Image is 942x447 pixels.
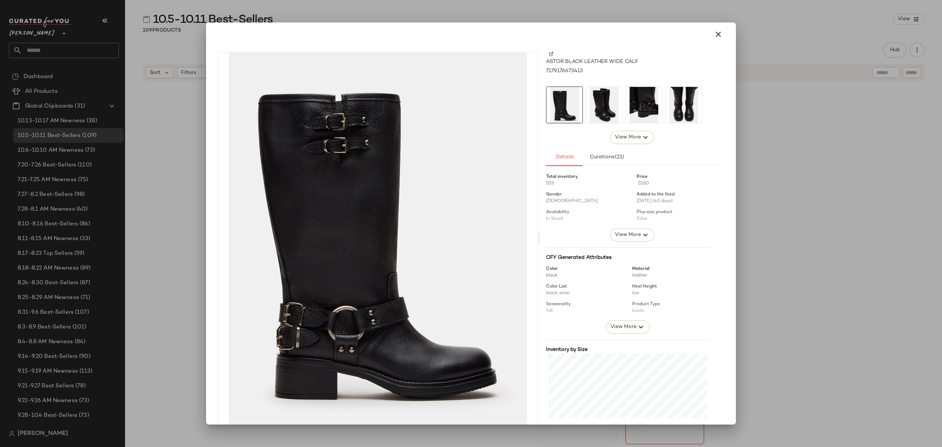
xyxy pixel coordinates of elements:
button: View More [610,131,654,144]
button: View More [606,320,650,334]
button: View More [610,228,654,242]
span: View More [615,230,641,239]
span: 7179176673413 [546,67,583,75]
img: STEVEMADDEN_SHOES_ASTOR-W_BLACK-LEATHER_01_86738942-fc52-4252-b901-257bb2d0003d.jpg [546,87,582,123]
img: STEVEMADDEN_SHOES_ASTOR-W_BLACK-LEATHER_04_fc5c1ba6-21fc-4fe5-b900-2726b18b9474.jpg [666,87,702,123]
span: View More [615,133,641,142]
img: STEVEMADDEN_SHOES_ASTOR-W_BLACK-LEATHER_02_c85ef62d-0de9-4b0b-bb62-d1c3b91e6241.jpg [586,87,622,123]
img: STEVEMADDEN_SHOES_ASTOR-W_BLACK-LEATHER_01_86738942-fc52-4252-b901-257bb2d0003d.jpg [218,52,538,425]
span: Details [555,154,573,160]
img: STEVEMADDEN_SHOES_ASTOR-W_BLACK-LEATHER_05.jpg [626,87,662,123]
span: (21) [615,154,624,160]
span: View More [610,323,637,331]
div: Inventory by Size [546,346,709,353]
span: ASTOR BLACK LEATHER WIDE CALF [546,58,638,66]
img: svg%3e [549,52,553,56]
div: CFY Generated Attributes [546,254,709,261]
span: Curations [589,154,624,160]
